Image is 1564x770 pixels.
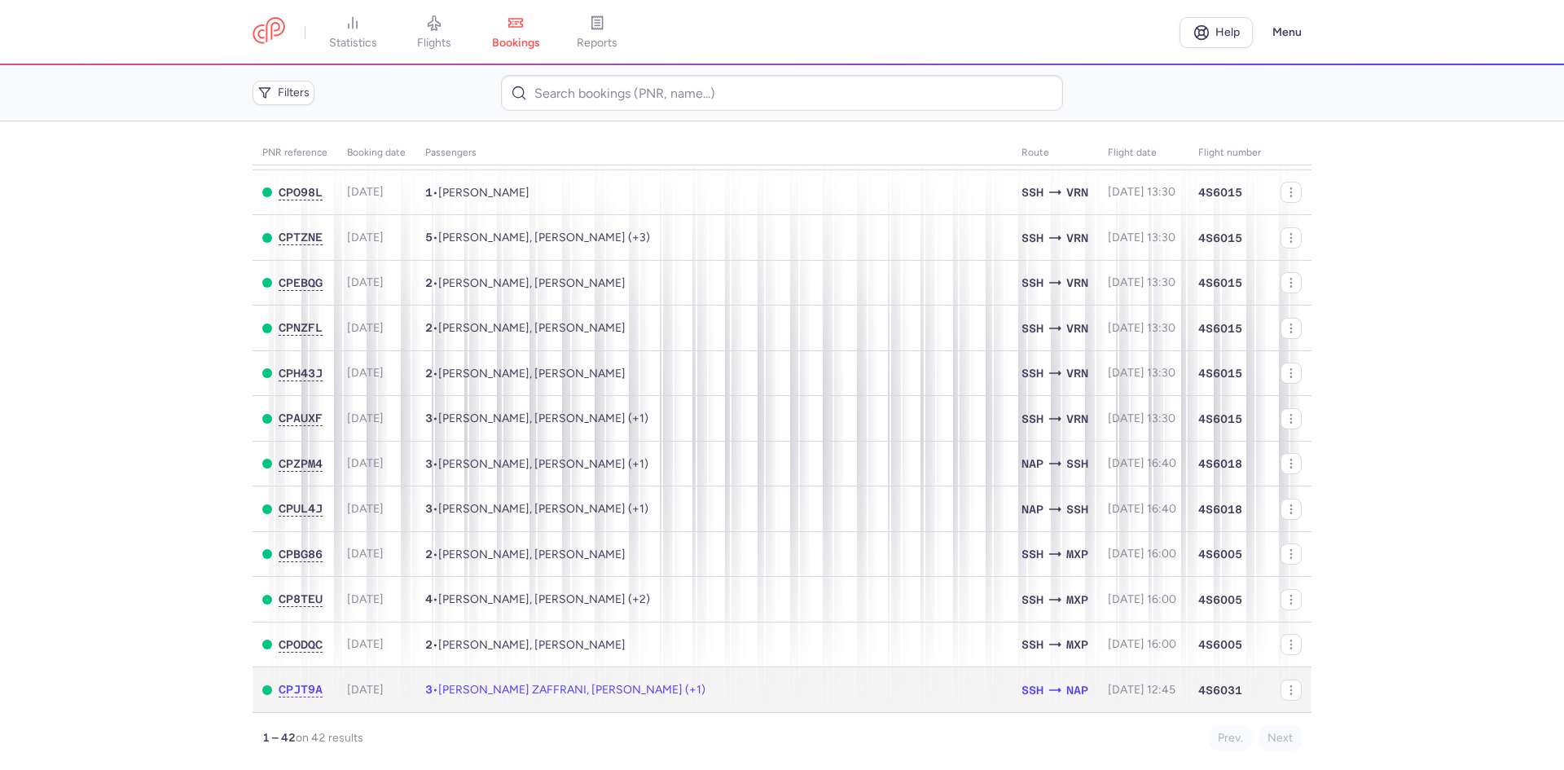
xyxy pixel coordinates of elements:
span: • [425,638,626,652]
th: Route [1012,141,1098,165]
span: 2 [425,321,433,334]
span: [DATE] [347,683,384,697]
span: [DATE] [347,637,384,651]
a: bookings [475,15,556,51]
span: 2 [425,367,433,380]
span: CPJT9A [279,683,323,696]
button: CPO98L [279,186,323,200]
span: Filters [278,86,310,99]
span: flights [417,36,451,51]
span: [DATE] 16:40 [1108,456,1176,470]
span: CPH43J [279,367,323,380]
span: • [425,231,650,244]
span: VRN [1066,364,1088,382]
span: [DATE] 13:30 [1108,321,1175,335]
span: 4 [425,592,433,605]
span: [DATE] 13:30 [1108,185,1175,199]
span: CPNZFL [279,321,323,334]
span: VRN [1066,274,1088,292]
a: reports [556,15,638,51]
span: [DATE] 13:30 [1108,231,1175,244]
span: 4S6015 [1198,320,1242,337]
span: 4S6031 [1198,682,1242,698]
span: reports [577,36,617,51]
span: 4S6018 [1198,501,1242,517]
span: • [425,186,529,200]
span: [DATE] 16:40 [1108,502,1176,516]
span: NAP [1021,500,1043,518]
span: Edoardo Nicola IAVARONE, Livia PICONE, Daniele IAVARONE [438,502,648,516]
button: CPUL4J [279,502,323,516]
span: Luca BRENTARO, Veronica COLATO [438,321,626,335]
span: on 42 results [296,731,363,745]
span: CP8TEU [279,592,323,605]
span: SSH [1066,455,1088,473]
span: SSH [1021,183,1043,201]
span: SSH [1021,636,1043,653]
button: Menu [1263,17,1311,48]
button: Next [1259,726,1302,750]
span: CPUL4J [279,502,323,515]
span: • [425,592,650,606]
span: MXP [1066,636,1088,653]
span: SSH [1021,681,1043,699]
button: CPZPM4 [279,457,323,471]
span: [DATE] 13:30 [1108,411,1175,425]
span: NAP [1021,455,1043,473]
span: 4S6015 [1198,365,1242,381]
span: Vittorio Apollinare ZAFFRANI, Emilia ZIEBA, Anastasia Eugenia ZAFFRANI [438,683,705,697]
span: SSH [1021,274,1043,292]
th: Booking date [337,141,415,165]
span: 4S6018 [1198,455,1242,472]
span: 3 [425,457,433,470]
span: 4S6015 [1198,411,1242,427]
button: CPEBQG [279,276,323,290]
button: CPAUXF [279,411,323,425]
a: statistics [312,15,393,51]
button: CPODQC [279,638,323,652]
span: • [425,548,626,561]
button: CP8TEU [279,592,323,606]
span: [DATE] [347,185,384,199]
span: Francesca SBIANCHI, Alberto MINGIONE [438,638,626,652]
span: • [425,276,626,290]
th: PNR reference [253,141,337,165]
span: [DATE] [347,456,384,470]
span: Help [1215,26,1240,38]
span: VRN [1066,410,1088,428]
span: 4S6005 [1198,592,1242,608]
span: 3 [425,683,433,696]
span: SSH [1021,545,1043,563]
span: CPBG86 [279,548,323,561]
span: [DATE] 16:00 [1108,547,1176,561]
span: VRN [1066,183,1088,201]
span: [DATE] [347,366,384,380]
span: Sonia GASPARIN, Isabella ROCCHIETTA, Guglielmo Maria NITTI, Vittorio Camillo NITTI, Gilberto Mari... [438,231,650,244]
span: 4S6015 [1198,275,1242,291]
span: • [425,367,626,381]
span: • [425,457,648,471]
span: 3 [425,411,433,425]
span: Alessio CAFAGNA, Giovanna RUSSO, Viola CAFAGNA [438,457,648,471]
span: 3 [425,502,433,515]
th: flight date [1098,141,1188,165]
span: • [425,411,648,425]
span: CPODQC [279,638,323,651]
span: 2 [425,276,433,289]
span: SSH [1021,364,1043,382]
span: [DATE] [347,592,384,606]
span: VRN [1066,229,1088,247]
span: SSH [1066,500,1088,518]
span: CPAUXF [279,411,323,425]
span: [DATE] [347,502,384,516]
span: [DATE] 13:30 [1108,366,1175,380]
span: 4S6015 [1198,184,1242,200]
span: MXP [1066,545,1088,563]
span: 2 [425,638,433,651]
span: Mikhail VLASOV, Arina MOROZ [438,276,626,290]
span: CPZPM4 [279,457,323,470]
span: [DATE] 16:00 [1108,637,1176,651]
button: CPBG86 [279,548,323,561]
button: CPTZNE [279,231,323,244]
